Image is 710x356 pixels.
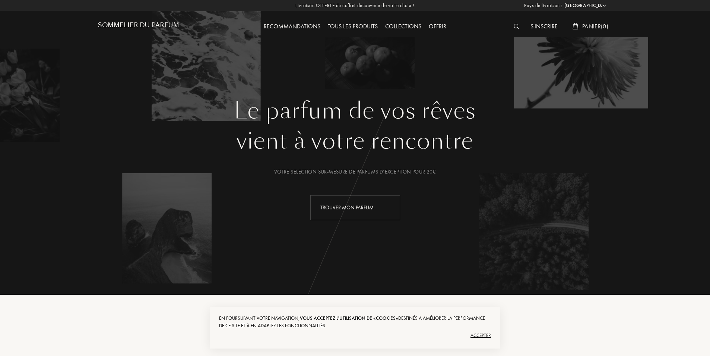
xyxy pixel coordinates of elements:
div: Offrir [425,22,450,32]
a: Recommandations [260,22,324,30]
div: Trouver mon parfum [310,195,400,220]
a: Offrir [425,22,450,30]
img: search_icn_white.svg [514,24,519,29]
div: S'inscrire [527,22,561,32]
div: Collections [381,22,425,32]
h1: Sommelier du Parfum [98,22,179,29]
div: vient à votre rencontre [104,124,606,158]
div: Accepter [219,330,491,341]
div: Recommandations [260,22,324,32]
div: Tous les produits [324,22,381,32]
span: Pays de livraison : [524,2,562,9]
span: vous acceptez l'utilisation de «cookies» [300,315,398,321]
div: En poursuivant votre navigation, destinés à améliorer la performance de ce site et à en adapter l... [219,315,491,330]
img: cart_white.svg [573,23,579,29]
a: Sommelier du Parfum [98,22,179,32]
h1: Le parfum de vos rêves [104,97,606,124]
a: S'inscrire [527,22,561,30]
a: Trouver mon parfumanimation [305,195,406,220]
div: animation [382,200,397,215]
span: Panier ( 0 ) [582,22,608,30]
div: Votre selection sur-mesure de parfums d’exception pour 20€ [104,168,606,176]
a: Tous les produits [324,22,381,30]
a: Collections [381,22,425,30]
